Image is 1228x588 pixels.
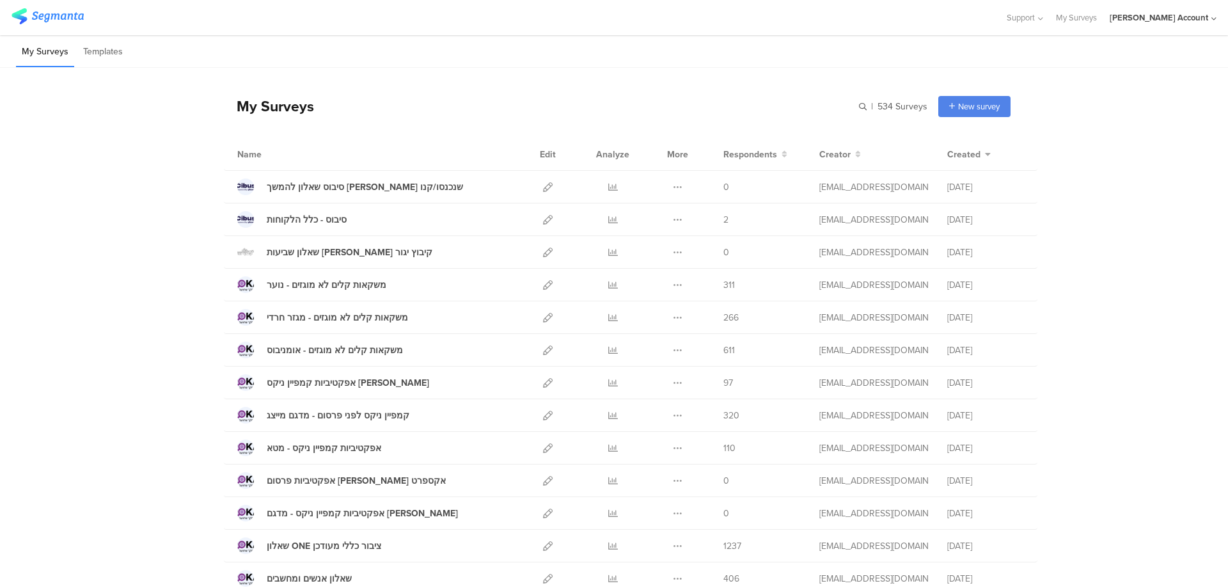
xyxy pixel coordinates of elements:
[723,180,729,194] span: 0
[267,213,347,226] div: סיבוס - כלל הלקוחות
[878,100,927,113] span: 534 Surveys
[819,148,861,161] button: Creator
[947,278,1024,292] div: [DATE]
[947,311,1024,324] div: [DATE]
[267,474,446,488] div: אפקטיביות פרסום מן אקספרט
[819,539,928,553] div: miri@miridikman.co.il
[237,179,463,195] a: סיבוס שאלון להמשך [PERSON_NAME] שנכנסו/קנו
[267,539,381,553] div: שאלון ONE ציבור כללי מעודכן
[237,342,403,358] a: משקאות קלים לא מוגזים - אומניבוס
[723,539,741,553] span: 1237
[267,507,458,520] div: אפקטיביות קמפיין ניקס - מדגם מייצ
[947,213,1024,226] div: [DATE]
[819,376,928,390] div: miri@miridikman.co.il
[869,100,875,113] span: |
[267,311,408,324] div: משקאות קלים לא מוגזים - מגזר חרדי
[237,537,381,554] a: שאלון ONE ציבור כללי מעודכן
[723,213,728,226] span: 2
[267,376,429,390] div: אפקטיביות קמפיין ניקס טיקטוק
[819,246,928,259] div: miri@miridikman.co.il
[267,278,386,292] div: משקאות קלים לא מוגזים - נוער
[723,148,777,161] span: Respondents
[237,244,432,260] a: שאלון שביעות [PERSON_NAME] קיבוץ יגור
[237,505,458,521] a: אפקטיביות קמפיין ניקס - מדגם [PERSON_NAME]
[1110,12,1208,24] div: [PERSON_NAME] Account
[947,344,1024,357] div: [DATE]
[958,100,1000,113] span: New survey
[664,138,691,170] div: More
[723,409,739,422] span: 320
[723,148,787,161] button: Respondents
[723,376,733,390] span: 97
[947,572,1024,585] div: [DATE]
[594,138,632,170] div: Analyze
[819,507,928,520] div: miri@miridikman.co.il
[819,278,928,292] div: miri@miridikman.co.il
[819,148,851,161] span: Creator
[947,148,991,161] button: Created
[12,8,84,24] img: segmanta logo
[237,276,386,293] a: משקאות קלים לא מוגזים - נוער
[267,180,463,194] div: סיבוס שאלון להמשך לאלו שנכנסו/קנו
[237,148,314,161] div: Name
[224,95,314,117] div: My Surveys
[534,138,562,170] div: Edit
[947,507,1024,520] div: [DATE]
[819,441,928,455] div: miri@miridikman.co.il
[947,376,1024,390] div: [DATE]
[947,539,1024,553] div: [DATE]
[267,441,381,455] div: אפקטיביות קמפיין ניקס - מטא
[237,211,347,228] a: סיבוס - כלל הלקוחות
[723,344,735,357] span: 611
[267,246,432,259] div: שאלון שביעות רצון קיבוץ יגור
[237,407,409,424] a: קמפיין ניקס לפני פרסום - מדגם מייצג
[77,37,129,67] li: Templates
[819,213,928,226] div: miri@miridikman.co.il
[819,409,928,422] div: miri@miridikman.co.il
[723,278,735,292] span: 311
[723,507,729,520] span: 0
[723,246,729,259] span: 0
[1007,12,1035,24] span: Support
[237,570,352,587] a: שאלון אנשים ומחשבים
[819,474,928,488] div: miri@miridikman.co.il
[723,474,729,488] span: 0
[947,474,1024,488] div: [DATE]
[237,374,429,391] a: אפקטיביות קמפיין ניקס [PERSON_NAME]
[16,37,74,67] li: My Surveys
[723,441,736,455] span: 110
[819,344,928,357] div: miri@miridikman.co.il
[237,440,381,456] a: אפקטיביות קמפיין ניקס - מטא
[267,409,409,422] div: קמפיין ניקס לפני פרסום - מדגם מייצג
[723,572,739,585] span: 406
[237,472,446,489] a: אפקטיביות פרסום [PERSON_NAME] אקספרט
[947,148,980,161] span: Created
[267,344,403,357] div: משקאות קלים לא מוגזים - אומניבוס
[819,180,928,194] div: miri@miridikman.co.il
[819,311,928,324] div: miri@miridikman.co.il
[819,572,928,585] div: miri@miridikman.co.il
[947,246,1024,259] div: [DATE]
[723,311,739,324] span: 266
[947,441,1024,455] div: [DATE]
[267,572,352,585] div: שאלון אנשים ומחשבים
[237,309,408,326] a: משקאות קלים לא מוגזים - מגזר חרדי
[947,409,1024,422] div: [DATE]
[947,180,1024,194] div: [DATE]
